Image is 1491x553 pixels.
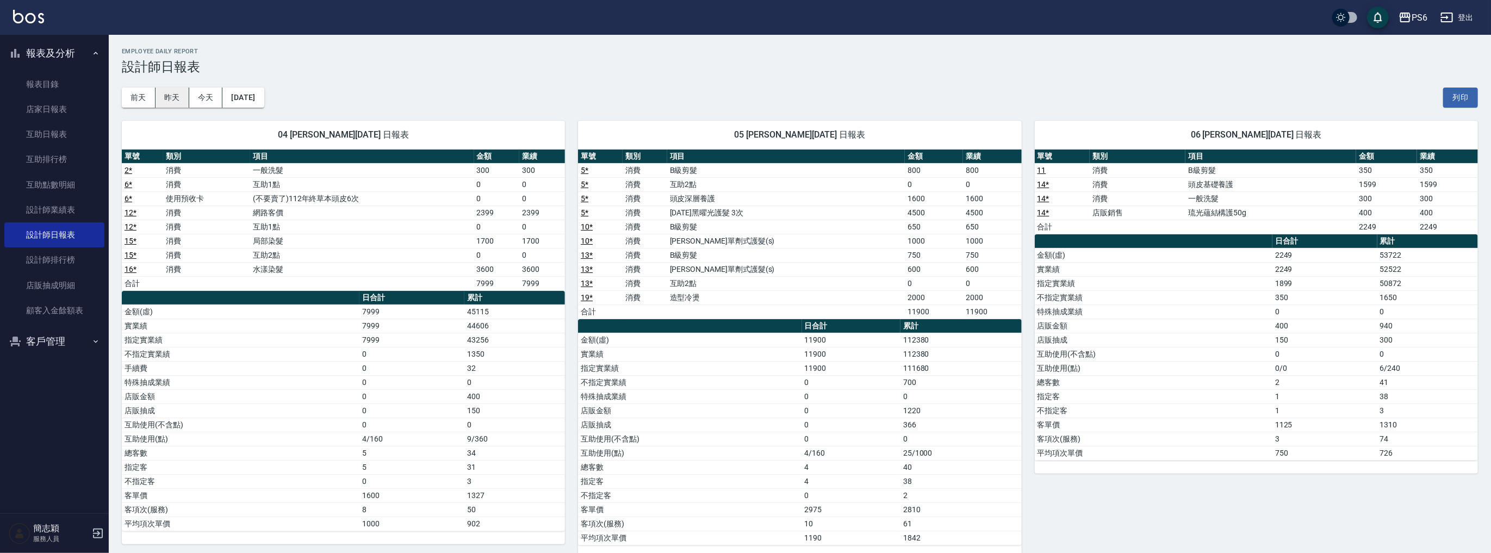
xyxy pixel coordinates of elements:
[359,319,464,333] td: 7999
[1035,347,1272,361] td: 互助使用(不含點)
[802,502,900,517] td: 2975
[1377,403,1478,418] td: 3
[250,234,474,248] td: 局部染髮
[1035,234,1478,461] table: a dense table
[359,488,464,502] td: 1600
[1377,276,1478,290] td: 50872
[122,276,163,290] td: 合計
[163,220,250,234] td: 消費
[905,220,963,234] td: 650
[900,319,1022,333] th: 累計
[122,432,359,446] td: 互助使用(點)
[1035,262,1272,276] td: 實業績
[963,248,1021,262] td: 750
[1377,248,1478,262] td: 53722
[163,177,250,191] td: 消費
[1417,163,1478,177] td: 350
[1356,177,1417,191] td: 1599
[4,298,104,323] a: 顧客入金餘額表
[1377,305,1478,319] td: 0
[359,432,464,446] td: 4/160
[802,375,900,389] td: 0
[963,150,1021,164] th: 業績
[359,347,464,361] td: 0
[1417,191,1478,206] td: 300
[900,432,1022,446] td: 0
[900,403,1022,418] td: 1220
[667,163,905,177] td: B級剪髮
[189,88,223,108] button: 今天
[4,97,104,122] a: 店家日報表
[578,403,802,418] td: 店販金額
[1272,333,1377,347] td: 150
[578,474,802,488] td: 指定客
[1417,150,1478,164] th: 業績
[474,191,520,206] td: 0
[1090,177,1185,191] td: 消費
[4,247,104,272] a: 設計師排行榜
[667,150,905,164] th: 項目
[122,291,565,531] table: a dense table
[1272,361,1377,375] td: 0/0
[163,234,250,248] td: 消費
[1272,432,1377,446] td: 3
[122,446,359,460] td: 總客數
[519,163,565,177] td: 300
[578,502,802,517] td: 客單價
[1035,248,1272,262] td: 金額(虛)
[1377,319,1478,333] td: 940
[519,150,565,164] th: 業績
[578,333,802,347] td: 金額(虛)
[464,333,565,347] td: 43256
[1377,234,1478,248] th: 累計
[905,206,963,220] td: 4500
[1035,389,1272,403] td: 指定客
[667,290,905,305] td: 造型冷燙
[667,234,905,248] td: [PERSON_NAME]單劑式護髮(s)
[623,248,667,262] td: 消費
[359,333,464,347] td: 7999
[122,88,156,108] button: 前天
[802,347,900,361] td: 11900
[156,88,189,108] button: 昨天
[474,150,520,164] th: 金額
[900,502,1022,517] td: 2810
[900,488,1022,502] td: 2
[464,474,565,488] td: 3
[963,262,1021,276] td: 600
[1035,319,1272,333] td: 店販金額
[905,276,963,290] td: 0
[250,206,474,220] td: 網路客價
[122,488,359,502] td: 客單價
[963,276,1021,290] td: 0
[802,460,900,474] td: 4
[905,191,963,206] td: 1600
[464,389,565,403] td: 400
[163,150,250,164] th: 類別
[802,517,900,531] td: 10
[250,248,474,262] td: 互助2點
[1272,403,1377,418] td: 1
[1035,290,1272,305] td: 不指定實業績
[1035,305,1272,319] td: 特殊抽成業績
[900,347,1022,361] td: 112380
[905,234,963,248] td: 1000
[802,418,900,432] td: 0
[802,389,900,403] td: 0
[163,248,250,262] td: 消費
[122,517,359,531] td: 平均項次單價
[250,220,474,234] td: 互助1點
[1367,7,1389,28] button: save
[250,262,474,276] td: 水漾染髮
[4,39,104,67] button: 報表及分析
[1356,163,1417,177] td: 350
[1272,375,1377,389] td: 2
[1272,248,1377,262] td: 2249
[1356,191,1417,206] td: 300
[578,488,802,502] td: 不指定客
[1377,347,1478,361] td: 0
[1377,333,1478,347] td: 300
[1436,8,1478,28] button: 登出
[359,291,464,305] th: 日合計
[122,375,359,389] td: 特殊抽成業績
